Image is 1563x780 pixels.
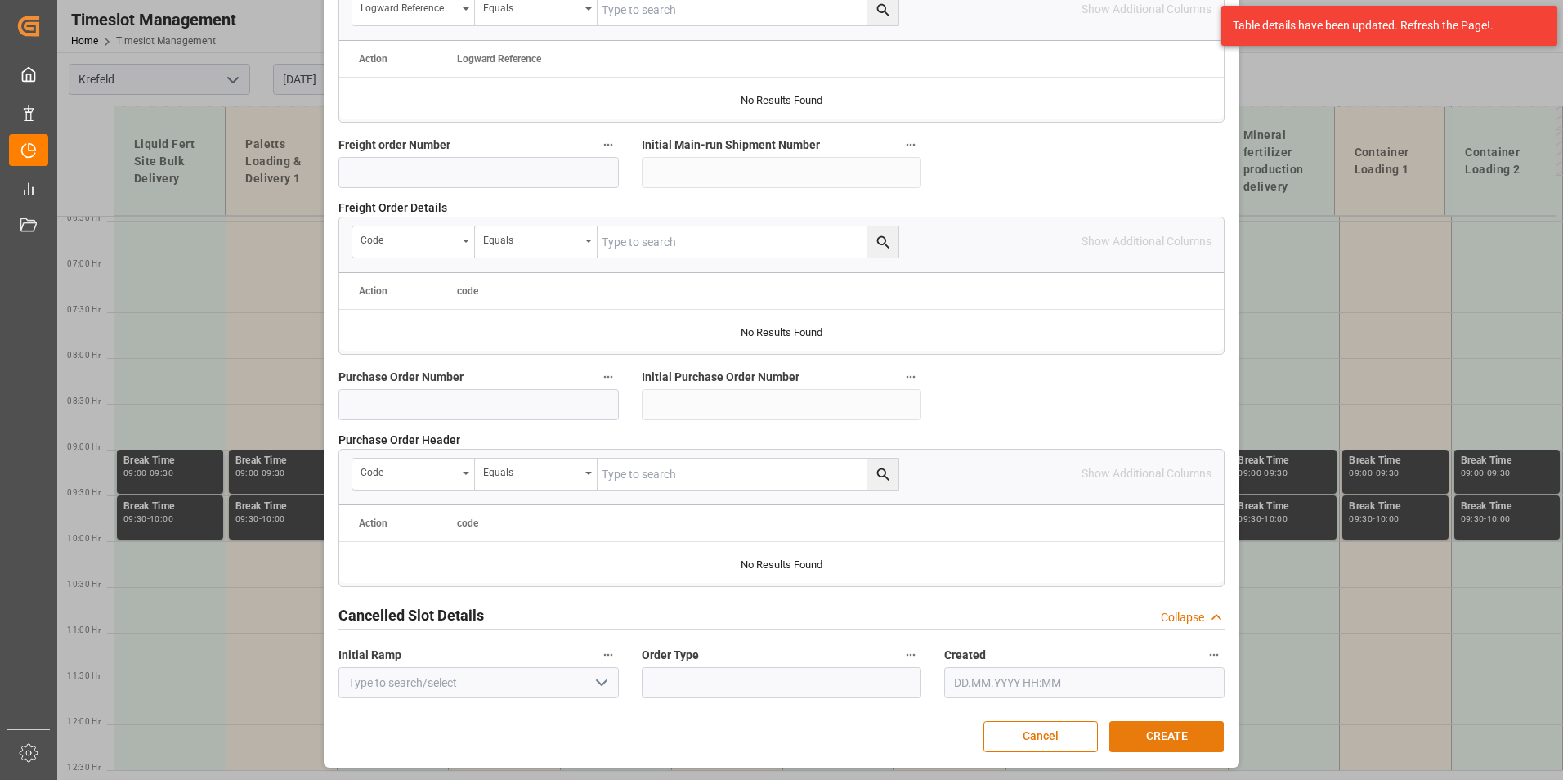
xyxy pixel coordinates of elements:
[867,459,898,490] button: search button
[352,226,475,258] button: open menu
[944,647,986,664] span: Created
[359,53,387,65] div: Action
[338,199,447,217] span: Freight Order Details
[483,229,580,248] div: Equals
[598,459,898,490] input: Type to search
[642,369,799,386] span: Initial Purchase Order Number
[900,134,921,155] button: Initial Main-run Shipment Number
[359,518,387,529] div: Action
[900,366,921,388] button: Initial Purchase Order Number
[338,667,619,698] input: Type to search/select
[352,459,475,490] button: open menu
[642,137,820,154] span: Initial Main-run Shipment Number
[483,461,580,480] div: Equals
[457,518,478,529] span: code
[338,432,460,449] span: Purchase Order Header
[1203,644,1225,666] button: Created
[338,137,450,154] span: Freight order Number
[361,229,457,248] div: code
[1233,17,1534,34] div: Table details have been updated. Refresh the Page!.
[598,644,619,666] button: Initial Ramp
[588,670,612,696] button: open menu
[867,226,898,258] button: search button
[598,134,619,155] button: Freight order Number
[338,369,464,386] span: Purchase Order Number
[900,644,921,666] button: Order Type
[475,459,598,490] button: open menu
[338,604,484,626] h2: Cancelled Slot Details
[642,647,699,664] span: Order Type
[475,226,598,258] button: open menu
[338,647,401,664] span: Initial Ramp
[983,721,1098,752] button: Cancel
[598,366,619,388] button: Purchase Order Number
[457,53,541,65] span: Logward Reference
[1161,609,1204,626] div: Collapse
[1109,721,1224,752] button: CREATE
[598,226,898,258] input: Type to search
[361,461,457,480] div: code
[359,285,387,297] div: Action
[457,285,478,297] span: code
[944,667,1225,698] input: DD.MM.YYYY HH:MM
